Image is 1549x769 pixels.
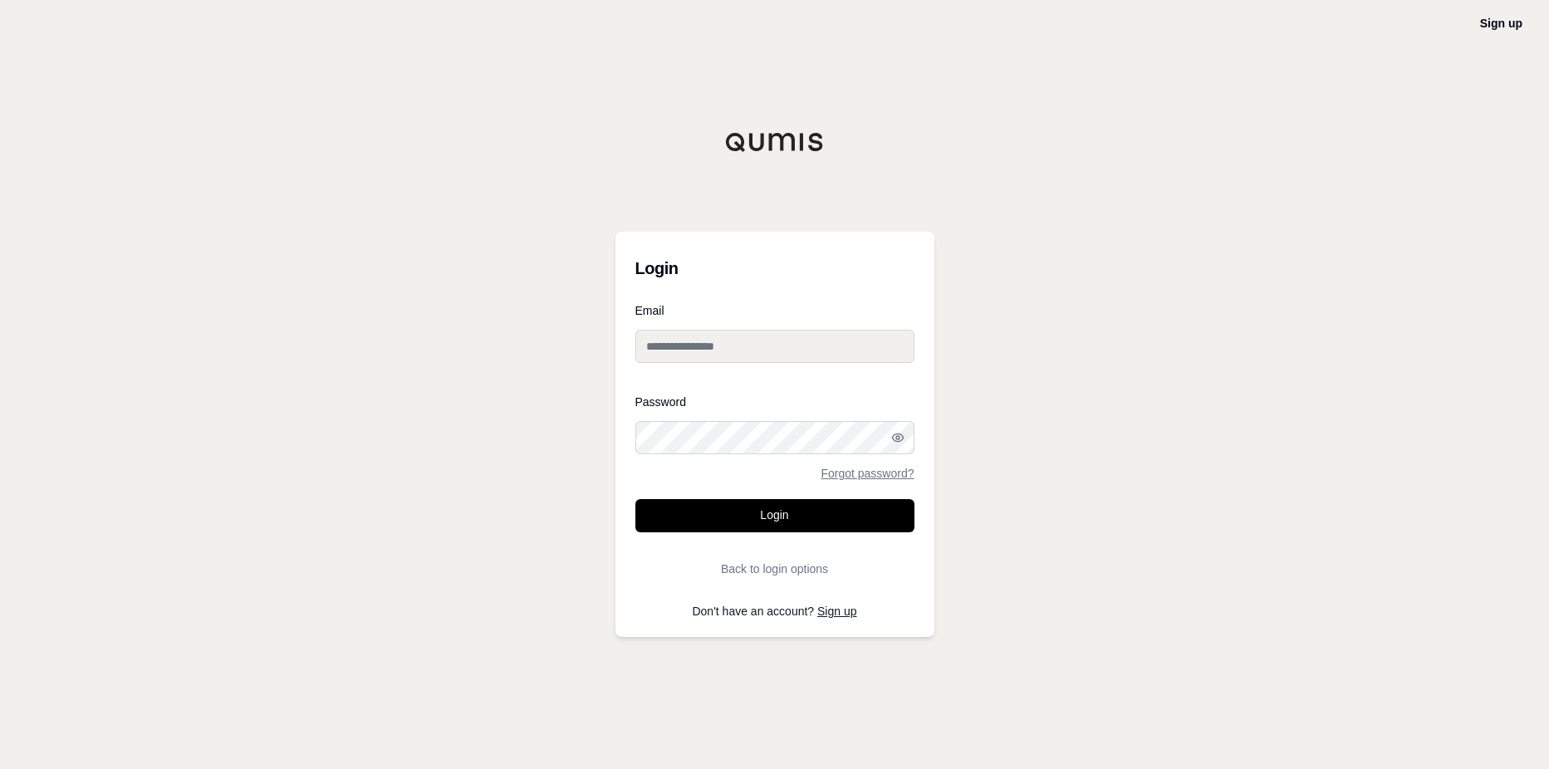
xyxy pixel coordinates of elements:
[817,605,856,618] a: Sign up
[635,499,914,532] button: Login
[635,605,914,617] p: Don't have an account?
[725,132,825,152] img: Qumis
[635,305,914,316] label: Email
[635,396,914,408] label: Password
[1480,17,1522,30] a: Sign up
[821,468,914,479] a: Forgot password?
[635,252,914,285] h3: Login
[635,552,914,585] button: Back to login options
